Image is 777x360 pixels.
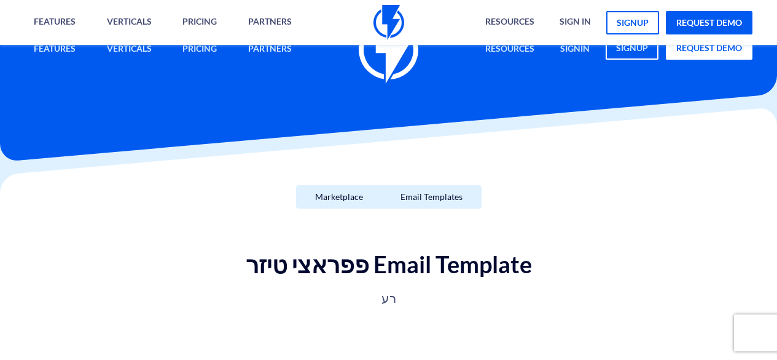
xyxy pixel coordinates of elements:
[25,36,85,63] a: Features
[98,36,161,63] a: Verticals
[476,36,544,63] a: Resources
[666,36,752,60] a: request demo
[381,185,482,209] a: Email Templates
[606,11,659,34] a: signup
[551,36,599,63] a: signin
[12,252,765,278] h1: פפראצי טיזר Email Template
[296,185,382,209] a: Marketplace
[88,290,690,307] p: רע
[239,36,301,63] a: Partners
[606,36,658,60] a: signup
[666,11,752,34] a: request demo
[173,36,226,63] a: Pricing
